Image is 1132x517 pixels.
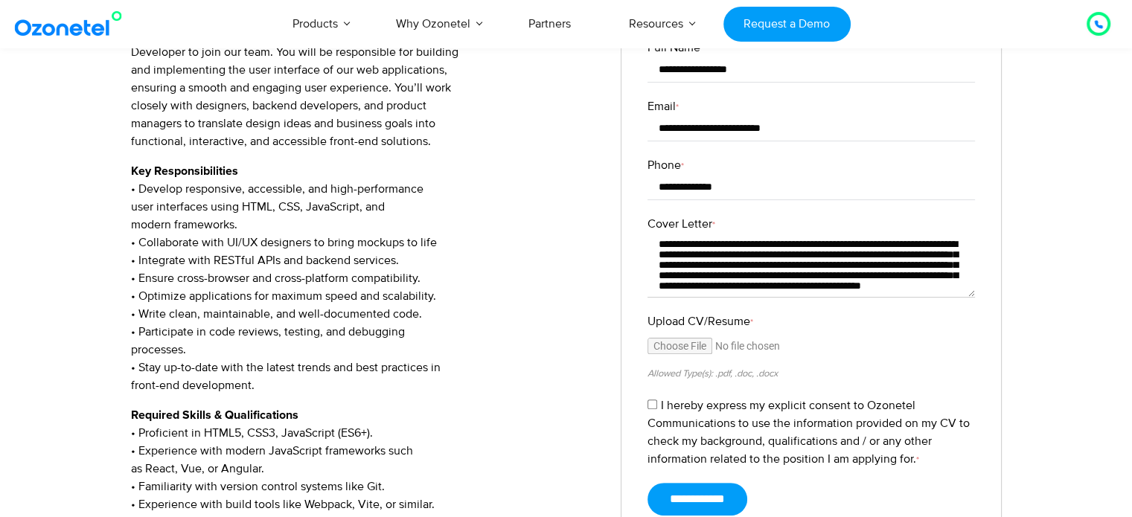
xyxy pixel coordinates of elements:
[131,409,298,421] strong: Required Skills & Qualifications
[647,97,975,115] label: Email
[647,367,778,379] small: Allowed Type(s): .pdf, .doc, .docx
[647,398,970,466] label: I hereby express my explicit consent to Ozonetel Communications to use the information provided o...
[131,7,599,150] p: We are looking for a skilled and passionate Front-End Developer to join our team. You will be res...
[131,162,599,394] p: • Develop responsive, accessible, and high-performance user interfaces using HTML, CSS, JavaScrip...
[723,7,851,42] a: Request a Demo
[647,156,975,174] label: Phone
[647,312,975,330] label: Upload CV/Resume
[647,215,975,233] label: Cover Letter
[131,165,238,177] strong: Key Responsibilities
